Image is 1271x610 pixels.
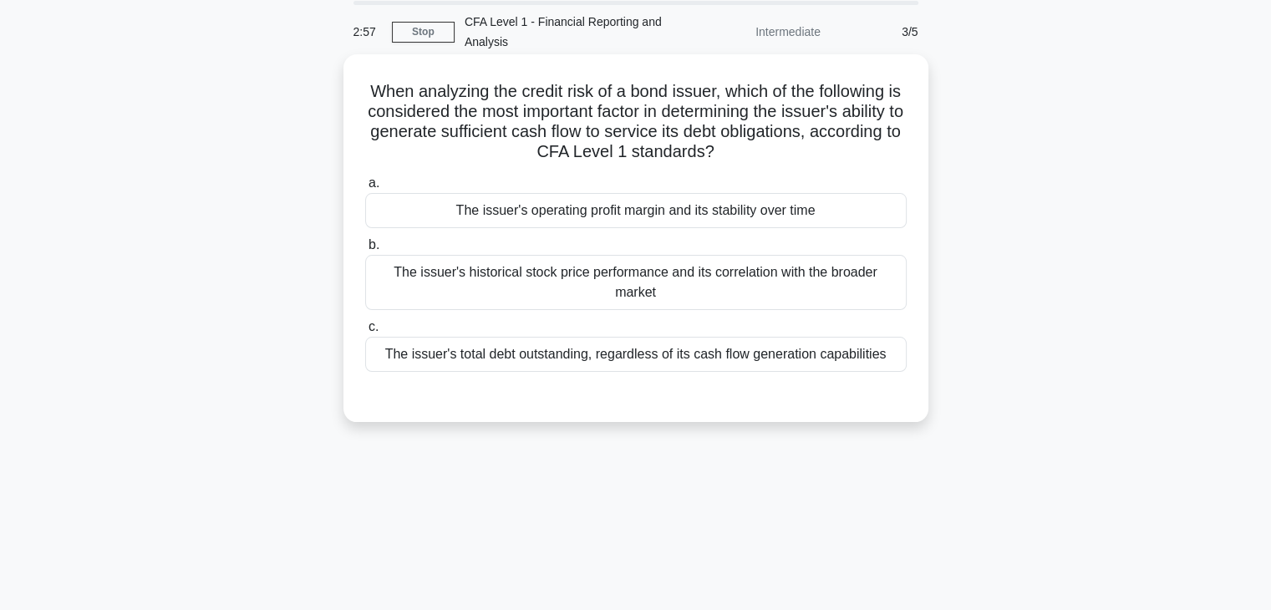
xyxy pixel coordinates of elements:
div: CFA Level 1 - Financial Reporting and Analysis [455,5,684,58]
div: 3/5 [831,15,928,48]
div: The issuer's historical stock price performance and its correlation with the broader market [365,255,907,310]
div: Intermediate [684,15,831,48]
div: The issuer's total debt outstanding, regardless of its cash flow generation capabilities [365,337,907,372]
h5: When analyzing the credit risk of a bond issuer, which of the following is considered the most im... [364,81,908,163]
a: Stop [392,22,455,43]
div: The issuer's operating profit margin and its stability over time [365,193,907,228]
div: 2:57 [343,15,392,48]
span: a. [369,175,379,190]
span: c. [369,319,379,333]
span: b. [369,237,379,252]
